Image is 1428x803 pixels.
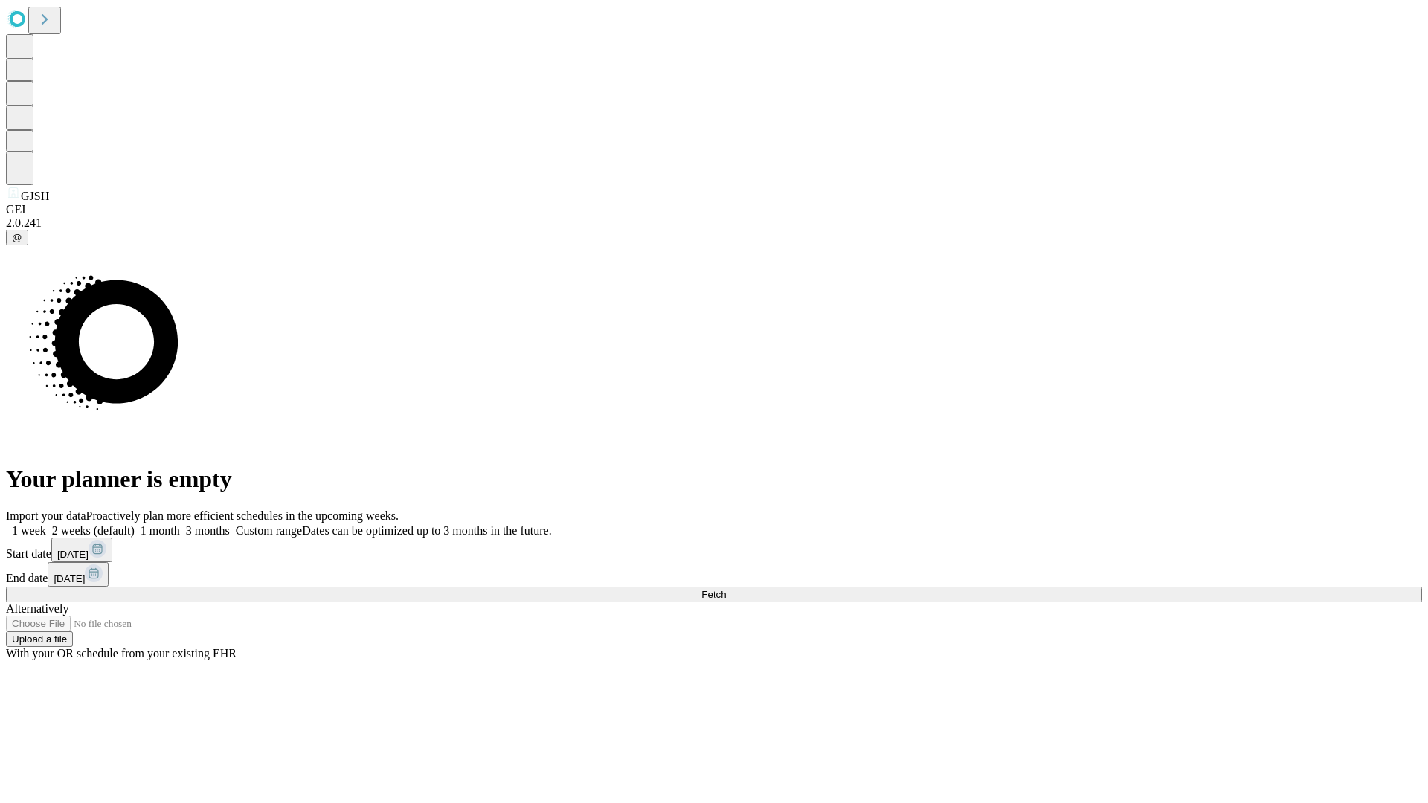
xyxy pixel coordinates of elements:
span: 1 month [141,524,180,537]
div: 2.0.241 [6,216,1422,230]
span: 2 weeks (default) [52,524,135,537]
span: Proactively plan more efficient schedules in the upcoming weeks. [86,509,399,522]
span: Dates can be optimized up to 3 months in the future. [302,524,551,537]
span: 3 months [186,524,230,537]
button: @ [6,230,28,245]
div: Start date [6,538,1422,562]
span: Alternatively [6,602,68,615]
span: Fetch [701,589,726,600]
span: Import your data [6,509,86,522]
span: GJSH [21,190,49,202]
button: [DATE] [48,562,109,587]
button: Upload a file [6,631,73,647]
span: 1 week [12,524,46,537]
div: End date [6,562,1422,587]
div: GEI [6,203,1422,216]
span: Custom range [236,524,302,537]
span: [DATE] [54,573,85,584]
button: Fetch [6,587,1422,602]
span: With your OR schedule from your existing EHR [6,647,237,660]
h1: Your planner is empty [6,465,1422,493]
span: [DATE] [57,549,89,560]
button: [DATE] [51,538,112,562]
span: @ [12,232,22,243]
